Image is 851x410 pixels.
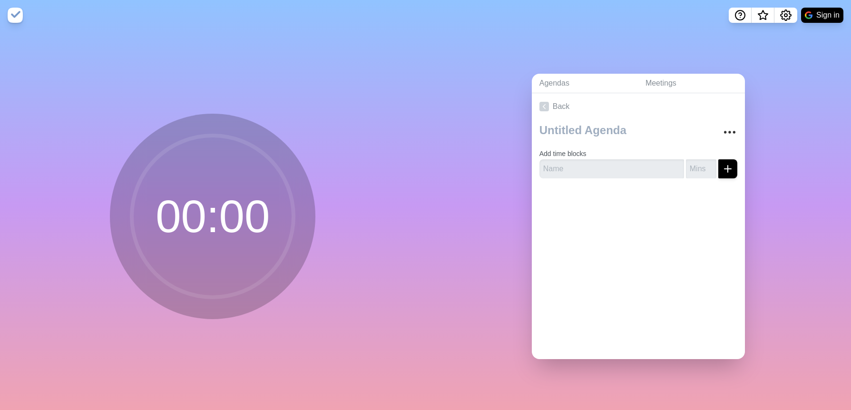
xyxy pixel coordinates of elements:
a: Back [532,93,745,120]
button: Settings [774,8,797,23]
button: Help [729,8,752,23]
input: Name [539,159,684,178]
button: Sign in [801,8,843,23]
button: More [720,123,739,142]
input: Mins [686,159,716,178]
a: Agendas [532,74,638,93]
button: What’s new [752,8,774,23]
img: timeblocks logo [8,8,23,23]
img: google logo [805,11,812,19]
a: Meetings [638,74,745,93]
label: Add time blocks [539,150,587,157]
